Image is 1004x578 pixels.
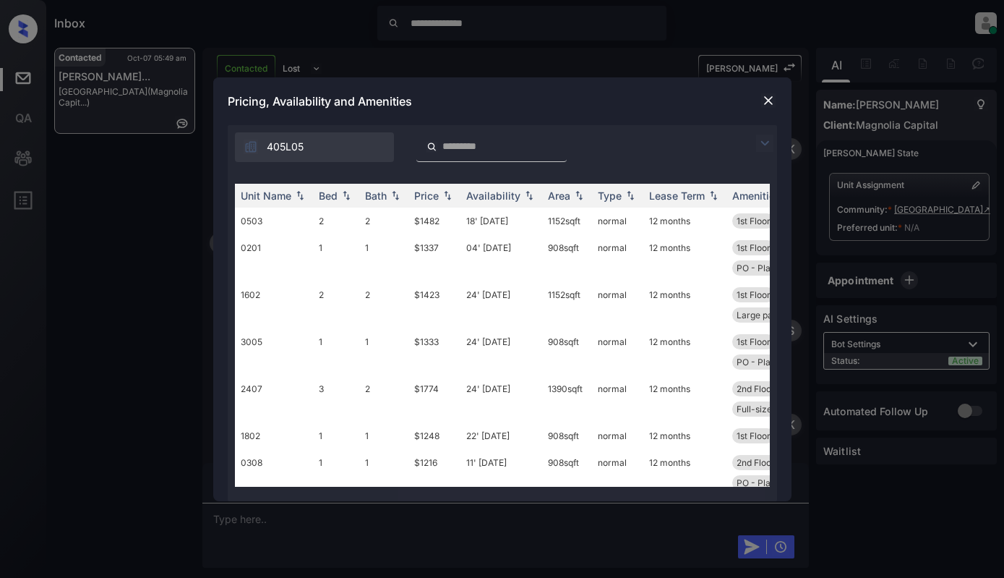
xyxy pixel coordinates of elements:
td: normal [592,328,643,375]
td: 908 sqft [542,234,592,281]
span: 405L05 [267,139,304,155]
span: 2nd Floor [737,383,775,394]
td: 0503 [235,208,313,234]
span: Full-size washe... [737,404,807,415]
span: 1st Floor [737,289,771,300]
td: 12 months [643,449,726,496]
img: close [761,93,776,108]
td: 1 [313,449,359,496]
img: icon-zuma [426,140,437,153]
img: sorting [440,190,455,200]
td: $1248 [408,422,460,449]
span: PO - Plank (All... [737,263,802,273]
td: normal [592,281,643,328]
td: 2 [313,208,359,234]
td: 11' [DATE] [460,449,542,496]
td: $1774 [408,375,460,422]
span: PO - Plank (All... [737,357,802,367]
td: 2 [359,281,408,328]
span: 1st Floor [737,430,771,441]
div: Availability [466,190,520,202]
img: sorting [339,190,353,200]
img: sorting [623,190,638,200]
span: PO - Plank (All... [737,477,802,488]
td: 12 months [643,234,726,281]
td: 24' [DATE] [460,281,542,328]
td: 3005 [235,328,313,375]
img: icon-zuma [244,140,258,154]
td: 2 [313,281,359,328]
td: 1390 sqft [542,375,592,422]
td: 1 [359,449,408,496]
div: Lease Term [649,190,705,202]
td: 1 [313,234,359,281]
img: sorting [572,190,586,200]
td: 12 months [643,208,726,234]
div: Bath [365,190,387,202]
td: 22' [DATE] [460,422,542,449]
td: 1152 sqft [542,281,592,328]
td: 1 [359,328,408,375]
td: 0201 [235,234,313,281]
td: 908 sqft [542,449,592,496]
div: Bed [319,190,338,202]
td: 2407 [235,375,313,422]
td: normal [592,422,643,449]
td: normal [592,375,643,422]
td: 12 months [643,375,726,422]
td: 1 [313,422,359,449]
td: 12 months [643,281,726,328]
td: $1333 [408,328,460,375]
img: sorting [388,190,403,200]
td: 12 months [643,328,726,375]
div: Unit Name [241,190,291,202]
div: Amenities [732,190,781,202]
td: 1152 sqft [542,208,592,234]
span: Large patio/bal... [737,310,805,320]
td: normal [592,234,643,281]
td: 18' [DATE] [460,208,542,234]
td: 3 [313,375,359,422]
td: $1423 [408,281,460,328]
td: 1602 [235,281,313,328]
span: 1st Floor [737,242,771,253]
td: 908 sqft [542,422,592,449]
span: 1st Floor [737,336,771,347]
td: normal [592,449,643,496]
td: 24' [DATE] [460,328,542,375]
td: 2 [359,208,408,234]
img: sorting [706,190,721,200]
div: Pricing, Availability and Amenities [213,77,791,125]
td: normal [592,208,643,234]
td: 908 sqft [542,328,592,375]
td: 24' [DATE] [460,375,542,422]
span: 1st Floor [737,216,771,226]
img: icon-zuma [756,135,773,152]
img: sorting [293,190,307,200]
div: Price [414,190,439,202]
td: $1216 [408,449,460,496]
td: 1802 [235,422,313,449]
td: 1 [313,328,359,375]
span: 2nd Floor [737,457,775,468]
td: 04' [DATE] [460,234,542,281]
td: $1482 [408,208,460,234]
div: Area [548,190,570,202]
td: $1337 [408,234,460,281]
td: 2 [359,375,408,422]
td: 1 [359,234,408,281]
div: Type [598,190,622,202]
img: sorting [522,190,536,200]
td: 0308 [235,449,313,496]
td: 1 [359,422,408,449]
td: 12 months [643,422,726,449]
